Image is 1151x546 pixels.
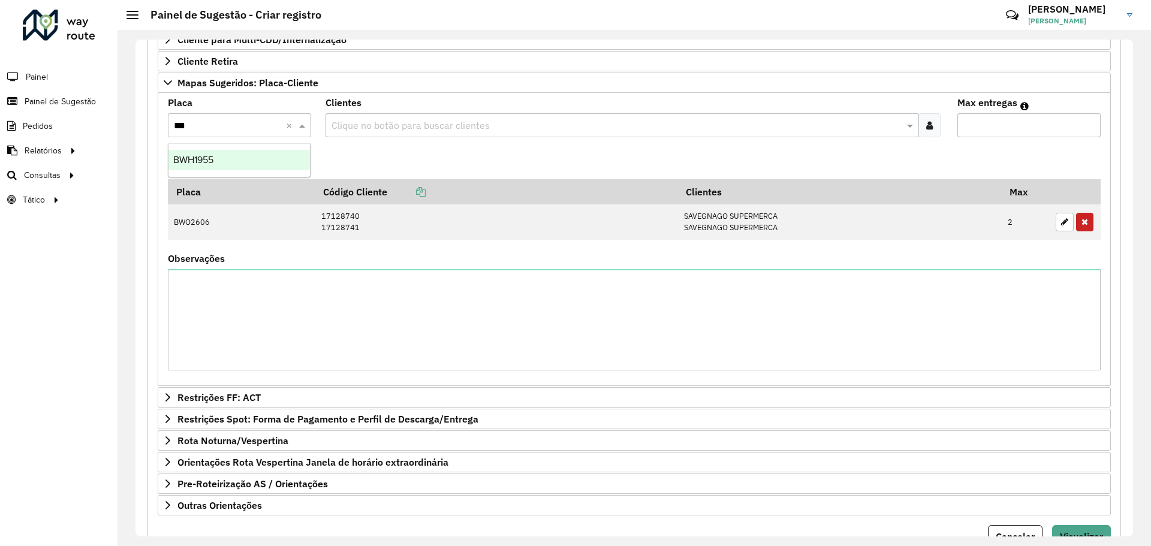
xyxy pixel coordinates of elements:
[678,179,1002,204] th: Clientes
[177,35,346,44] span: Cliente para Multi-CDD/Internalização
[678,204,1002,240] td: SAVEGNAGO SUPERMERCA SAVEGNAGO SUPERMERCA
[158,409,1111,429] a: Restrições Spot: Forma de Pagamento e Perfil de Descarga/Entrega
[1060,530,1103,542] span: Visualizar
[168,95,192,110] label: Placa
[23,120,53,132] span: Pedidos
[286,118,296,132] span: Clear all
[24,169,61,182] span: Consultas
[315,179,678,204] th: Código Cliente
[177,414,478,424] span: Restrições Spot: Forma de Pagamento e Perfil de Descarga/Entrega
[158,495,1111,515] a: Outras Orientações
[177,78,318,88] span: Mapas Sugeridos: Placa-Cliente
[168,251,225,266] label: Observações
[173,155,213,165] span: BWH1955
[168,143,311,177] ng-dropdown-panel: Options list
[177,436,288,445] span: Rota Noturna/Vespertina
[957,95,1017,110] label: Max entregas
[138,8,321,22] h2: Painel de Sugestão - Criar registro
[1002,204,1050,240] td: 2
[158,51,1111,71] a: Cliente Retira
[996,530,1035,542] span: Cancelar
[158,29,1111,50] a: Cliente para Multi-CDD/Internalização
[23,194,45,206] span: Tático
[168,179,315,204] th: Placa
[1028,4,1118,15] h3: [PERSON_NAME]
[177,56,238,66] span: Cliente Retira
[177,479,328,488] span: Pre-Roteirização AS / Orientações
[387,186,426,198] a: Copiar
[326,95,361,110] label: Clientes
[177,457,448,467] span: Orientações Rota Vespertina Janela de horário extraordinária
[1002,179,1050,204] th: Max
[177,393,261,402] span: Restrições FF: ACT
[158,452,1111,472] a: Orientações Rota Vespertina Janela de horário extraordinária
[158,73,1111,93] a: Mapas Sugeridos: Placa-Cliente
[158,387,1111,408] a: Restrições FF: ACT
[177,500,262,510] span: Outras Orientações
[158,93,1111,387] div: Mapas Sugeridos: Placa-Cliente
[1028,16,1118,26] span: [PERSON_NAME]
[158,430,1111,451] a: Rota Noturna/Vespertina
[1020,101,1029,111] em: Máximo de clientes que serão colocados na mesma rota com os clientes informados
[999,2,1025,28] a: Contato Rápido
[315,204,678,240] td: 17128740 17128741
[25,144,62,157] span: Relatórios
[25,95,96,108] span: Painel de Sugestão
[26,71,48,83] span: Painel
[168,204,315,240] td: BWO2606
[158,473,1111,494] a: Pre-Roteirização AS / Orientações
